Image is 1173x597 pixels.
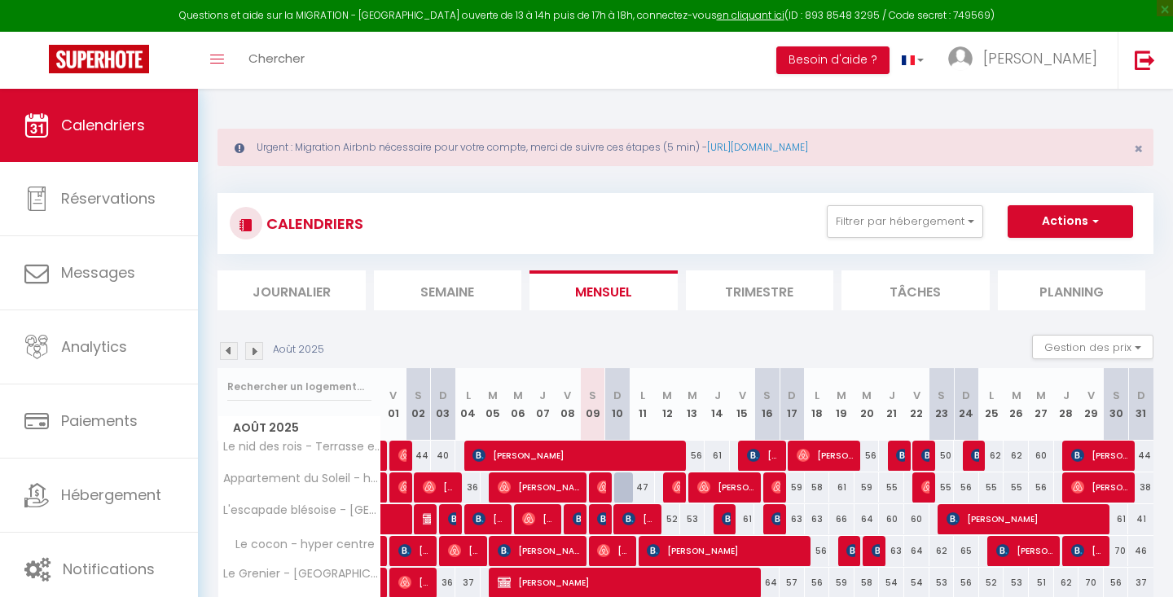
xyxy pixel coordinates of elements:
[739,388,746,403] abbr: V
[705,368,730,441] th: 14
[498,535,582,566] span: [PERSON_NAME]
[1104,368,1129,441] th: 30
[936,32,1118,89] a: ... [PERSON_NAME]
[996,535,1055,566] span: [PERSON_NAME]
[61,485,161,505] span: Hébergement
[979,441,1004,471] div: 62
[389,388,397,403] abbr: V
[714,388,721,403] abbr: J
[971,440,979,471] span: [PERSON_NAME]
[805,536,830,566] div: 56
[1032,335,1153,359] button: Gestion des prix
[954,368,979,441] th: 24
[1054,368,1079,441] th: 28
[921,472,929,503] span: [PERSON_NAME]
[597,535,630,566] span: [PERSON_NAME]
[1004,368,1029,441] th: 26
[929,536,955,566] div: 62
[780,504,805,534] div: 63
[564,388,571,403] abbr: V
[221,568,384,580] span: Le Grenier - [GEOGRAPHIC_DATA]
[854,441,880,471] div: 56
[929,472,955,503] div: 55
[827,205,983,238] button: Filtrer par hébergement
[431,441,456,471] div: 40
[513,388,523,403] abbr: M
[929,368,955,441] th: 23
[1128,368,1153,441] th: 31
[837,388,846,403] abbr: M
[929,441,955,471] div: 50
[904,504,929,534] div: 60
[730,368,755,441] th: 15
[236,32,317,89] a: Chercher
[455,368,481,441] th: 04
[398,535,432,566] span: [PERSON_NAME]
[680,504,705,534] div: 53
[61,410,138,431] span: Paiements
[1071,440,1130,471] span: [PERSON_NAME]
[472,503,506,534] span: [PERSON_NAME]
[1128,504,1153,534] div: 41
[921,440,929,471] span: [PERSON_NAME]-DISS
[505,368,530,441] th: 06
[431,368,456,441] th: 03
[747,440,780,471] span: [PERSON_NAME]
[776,46,890,74] button: Besoin d'aide ?
[455,472,481,503] div: 36
[717,8,784,22] a: en cliquant ici
[872,535,880,566] span: [PERSON_NAME]
[1029,368,1054,441] th: 27
[680,441,705,471] div: 56
[61,336,127,357] span: Analytics
[1029,472,1054,503] div: 56
[622,503,656,534] span: [PERSON_NAME]
[1137,388,1145,403] abbr: D
[1087,388,1095,403] abbr: V
[1071,535,1105,566] span: [PERSON_NAME]
[829,472,854,503] div: 61
[273,342,324,358] p: Août 2025
[406,368,431,441] th: 02
[218,416,380,440] span: Août 2025
[688,388,697,403] abbr: M
[780,368,805,441] th: 17
[754,368,780,441] th: 16
[1063,388,1070,403] abbr: J
[1134,138,1143,159] span: ×
[573,503,581,534] span: [PERSON_NAME]
[815,388,819,403] abbr: L
[423,472,456,503] span: [PERSON_NAME]
[879,472,904,503] div: 55
[862,388,872,403] abbr: M
[879,504,904,534] div: 60
[530,368,556,441] th: 07
[1104,504,1129,534] div: 61
[1128,441,1153,471] div: 44
[61,188,156,209] span: Réservations
[680,368,705,441] th: 13
[805,504,830,534] div: 63
[771,472,780,503] span: [PERSON_NAME]
[398,440,406,471] span: [PERSON_NAME]
[780,472,805,503] div: 59
[904,536,929,566] div: 64
[1008,205,1133,238] button: Actions
[983,48,1097,68] span: [PERSON_NAME]
[979,368,1004,441] th: 25
[662,388,672,403] abbr: M
[1134,142,1143,156] button: Close
[998,270,1146,310] li: Planning
[896,440,904,471] span: [PERSON_NAME]
[1113,388,1120,403] abbr: S
[854,472,880,503] div: 59
[829,504,854,534] div: 66
[630,472,655,503] div: 47
[805,472,830,503] div: 58
[227,372,371,402] input: Rechercher un logement...
[597,503,605,534] span: [PERSON_NAME]
[771,503,780,534] span: [PERSON_NAME]
[498,472,582,503] span: [PERSON_NAME]
[248,50,305,67] span: Chercher
[448,535,481,566] span: [PERSON_NAME]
